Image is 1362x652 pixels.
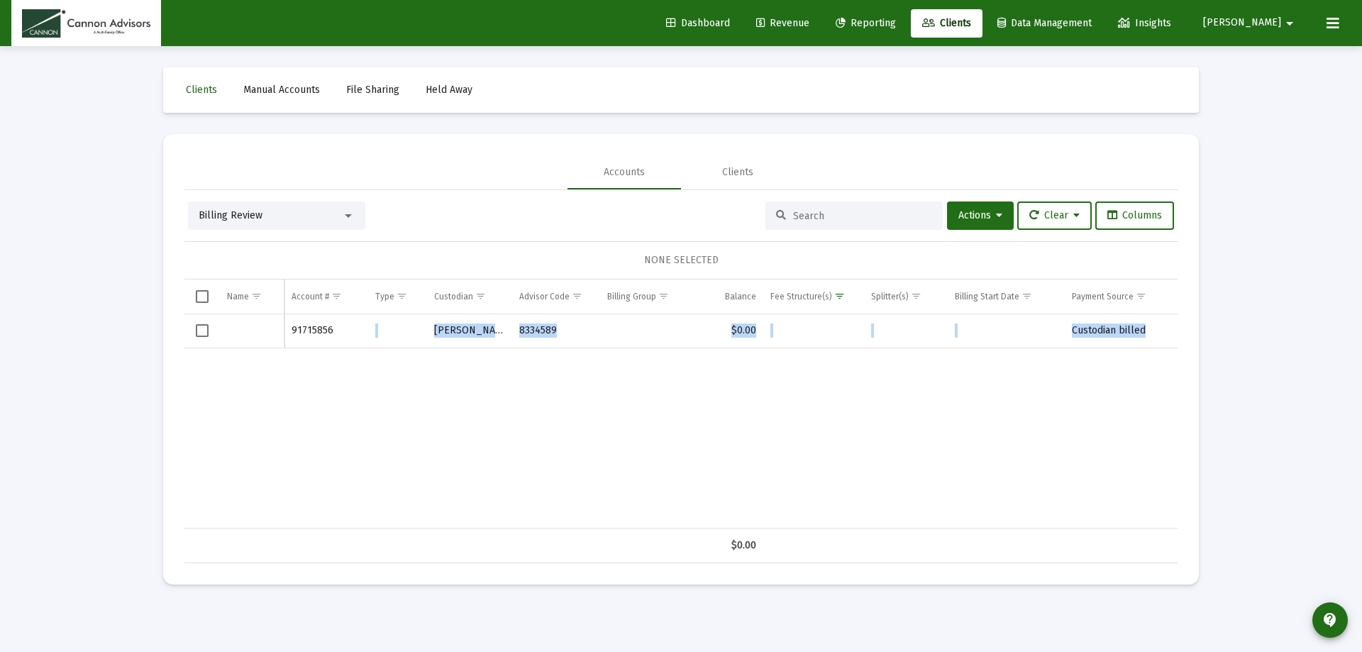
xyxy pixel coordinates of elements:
[706,538,756,553] div: $0.00
[958,209,1002,221] span: Actions
[745,9,821,38] a: Revenue
[1095,201,1174,230] button: Columns
[911,291,921,302] span: Show filter options for column 'Splitter(s)'
[607,291,656,302] div: Billing Group
[335,76,411,104] a: File Sharing
[196,324,209,337] div: Select row
[871,291,909,302] div: Splitter(s)
[864,280,948,314] td: Column Splitter(s)
[834,291,845,302] span: Show filter options for column 'Fee Structure(s)'
[284,314,367,348] td: 91715856
[519,291,570,302] div: Advisor Code
[947,201,1014,230] button: Actions
[725,291,756,302] div: Balance
[227,291,249,302] div: Name
[1029,209,1080,221] span: Clear
[722,165,753,179] div: Clients
[955,291,1019,302] div: Billing Start Date
[604,165,645,179] div: Accounts
[836,17,896,29] span: Reporting
[1017,201,1092,230] button: Clear
[475,291,486,302] span: Show filter options for column 'Custodian'
[196,253,1166,267] div: NONE SELECTED
[220,280,284,314] td: Column Name
[1107,9,1183,38] a: Insights
[922,17,971,29] span: Clients
[375,291,394,302] div: Type
[911,9,982,38] a: Clients
[1186,9,1315,37] button: [PERSON_NAME]
[1065,280,1178,314] td: Column Payment Source
[655,9,741,38] a: Dashboard
[756,17,809,29] span: Revenue
[658,291,669,302] span: Show filter options for column 'Billing Group'
[1021,291,1032,302] span: Show filter options for column 'Billing Start Date'
[427,314,511,348] td: [PERSON_NAME]
[397,291,407,302] span: Show filter options for column 'Type'
[346,84,399,96] span: File Sharing
[368,280,428,314] td: Column Type
[199,209,262,221] span: Billing Review
[512,314,601,348] td: 8334589
[1203,17,1281,29] span: [PERSON_NAME]
[600,280,699,314] td: Column Billing Group
[175,76,228,104] a: Clients
[1136,291,1146,302] span: Show filter options for column 'Payment Source'
[1322,612,1339,629] mat-icon: contact_support
[414,76,484,104] a: Held Away
[997,17,1092,29] span: Data Management
[770,291,832,302] div: Fee Structure(s)
[243,84,320,96] span: Manual Accounts
[699,280,763,314] td: Column Balance
[699,314,763,348] td: $0.00
[232,76,331,104] a: Manual Accounts
[572,291,582,302] span: Show filter options for column 'Advisor Code'
[948,280,1065,314] td: Column Billing Start Date
[426,84,472,96] span: Held Away
[793,210,932,222] input: Search
[1072,324,1170,338] div: Custodian billed
[196,290,209,303] div: Select all
[292,291,329,302] div: Account #
[1281,9,1298,38] mat-icon: arrow_drop_down
[763,280,864,314] td: Column Fee Structure(s)
[434,291,473,302] div: Custodian
[666,17,730,29] span: Dashboard
[824,9,907,38] a: Reporting
[1072,291,1134,302] div: Payment Source
[186,84,217,96] span: Clients
[184,280,1178,563] div: Data grid
[986,9,1103,38] a: Data Management
[1107,209,1162,221] span: Columns
[251,291,262,302] span: Show filter options for column 'Name'
[331,291,342,302] span: Show filter options for column 'Account #'
[1118,17,1171,29] span: Insights
[22,9,150,38] img: Dashboard
[427,280,511,314] td: Column Custodian
[284,280,367,314] td: Column Account #
[512,280,601,314] td: Column Advisor Code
